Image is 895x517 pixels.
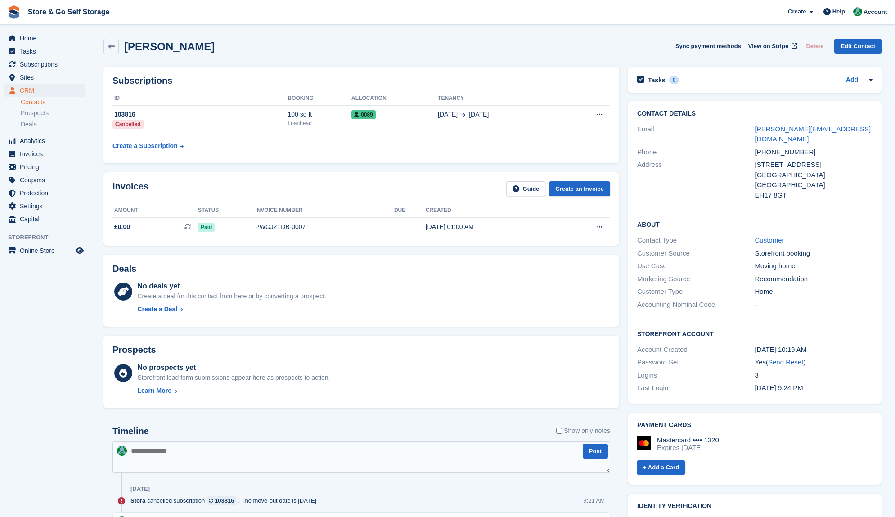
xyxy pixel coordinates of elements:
span: Account [864,8,887,17]
a: Create an Invoice [549,181,610,196]
div: cancelled subscription . The move-out date is [DATE] [130,496,321,505]
span: Create [788,7,806,16]
th: Invoice number [255,203,394,218]
span: Settings [20,200,74,212]
div: Last Login [637,383,755,393]
span: Sites [20,71,74,84]
h2: Deals [112,264,136,274]
div: Home [755,287,873,297]
th: Allocation [351,91,438,106]
img: Adeel Hussain [117,446,127,456]
label: Show only notes [556,426,610,436]
a: Create a Subscription [112,138,184,154]
a: 103816 [207,496,236,505]
th: ID [112,91,288,106]
h2: Subscriptions [112,76,610,86]
div: Mastercard •••• 1320 [657,436,719,444]
span: Deals [21,120,37,129]
span: [DATE] [438,110,458,119]
div: Email [637,124,755,144]
div: Storefront booking [755,248,873,259]
span: Paid [198,223,215,232]
span: Stora [130,496,145,505]
div: Moving home [755,261,873,271]
h2: Prospects [112,345,156,355]
div: No deals yet [137,281,326,292]
div: Create a Deal [137,305,177,314]
a: menu [4,84,85,97]
div: [DATE] [130,486,150,493]
div: [DATE] 10:19 AM [755,345,873,355]
div: 3 [755,370,873,381]
h2: [PERSON_NAME] [124,40,215,53]
span: Capital [20,213,74,225]
a: + Add a Card [637,460,685,475]
h2: Contact Details [637,110,873,117]
div: 103816 [215,496,234,505]
div: - [755,300,873,310]
a: menu [4,174,85,186]
div: No prospects yet [137,362,330,373]
a: Edit Contact [834,39,882,54]
a: menu [4,213,85,225]
h2: About [637,220,873,229]
a: menu [4,244,85,257]
div: 100 sq ft [288,110,351,119]
a: Send Reset [768,358,803,366]
div: Phone [637,147,755,157]
span: Subscriptions [20,58,74,71]
a: Guide [506,181,546,196]
div: 0 [669,76,679,84]
h2: Payment cards [637,422,873,429]
a: Create a Deal [137,305,326,314]
div: Contact Type [637,235,755,246]
div: Loanhead [288,119,351,127]
span: £0.00 [114,222,130,232]
span: Help [832,7,845,16]
div: Cancelled [112,120,144,129]
span: Protection [20,187,74,199]
div: Yes [755,357,873,368]
span: Storefront [8,233,90,242]
img: Adeel Hussain [853,7,862,16]
h2: Invoices [112,181,148,196]
a: menu [4,135,85,147]
div: [GEOGRAPHIC_DATA] [755,180,873,190]
a: Customer [755,236,784,244]
span: Invoices [20,148,74,160]
div: Password Set [637,357,755,368]
div: [GEOGRAPHIC_DATA] [755,170,873,180]
span: Home [20,32,74,45]
a: menu [4,148,85,160]
a: menu [4,58,85,71]
div: Customer Type [637,287,755,297]
span: [DATE] [469,110,489,119]
th: Due [394,203,426,218]
div: Logins [637,370,755,381]
a: menu [4,71,85,84]
div: [STREET_ADDRESS] [755,160,873,170]
button: Post [583,444,608,459]
div: PWGJZ1DB-0007 [255,222,394,232]
th: Amount [112,203,198,218]
a: Store & Go Self Storage [24,4,113,19]
h2: Identity verification [637,503,873,510]
span: Analytics [20,135,74,147]
a: Deals [21,120,85,129]
div: 103816 [112,110,288,119]
a: Add [846,75,858,85]
div: Marketing Source [637,274,755,284]
div: Expires [DATE] [657,444,719,452]
div: 9:21 AM [583,496,605,505]
a: Learn More [137,386,330,396]
a: menu [4,161,85,173]
div: Customer Source [637,248,755,259]
span: 0089 [351,110,376,119]
a: View on Stripe [745,39,799,54]
div: Account Created [637,345,755,355]
h2: Tasks [648,76,666,84]
div: Create a Subscription [112,141,178,151]
span: View on Stripe [748,42,788,51]
div: Storefront lead form submissions appear here as prospects to action. [137,373,330,382]
span: Tasks [20,45,74,58]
